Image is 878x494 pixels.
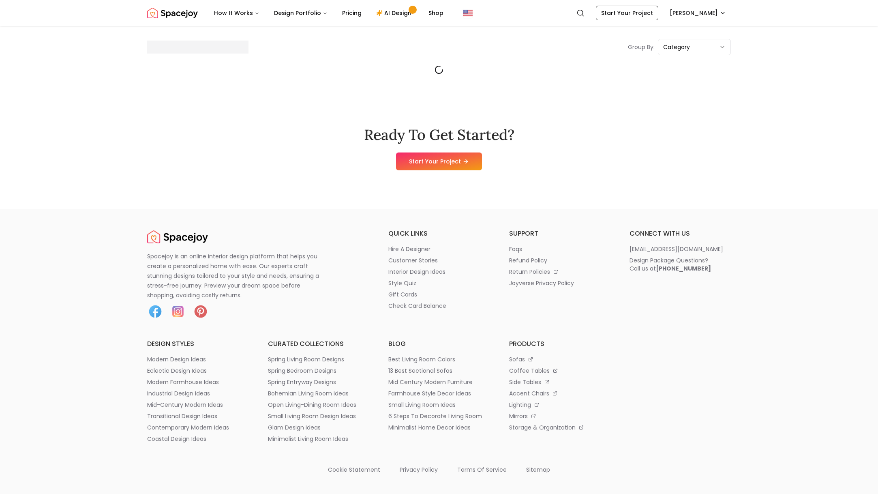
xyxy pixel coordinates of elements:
a: best living room colors [388,355,490,363]
img: Pinterest icon [193,303,209,320]
a: minimalist home decor ideas [388,423,490,432]
a: lighting [509,401,610,409]
a: faqs [509,245,610,253]
a: hire a designer [388,245,490,253]
a: mirrors [509,412,610,420]
a: privacy policy [400,462,438,474]
a: return policies [509,268,610,276]
a: customer stories [388,256,490,264]
p: best living room colors [388,355,455,363]
p: style quiz [388,279,416,287]
p: lighting [509,401,531,409]
h6: quick links [388,229,490,238]
p: modern farmhouse ideas [147,378,219,386]
p: Group By: [628,43,655,51]
a: side tables [509,378,610,386]
p: faqs [509,245,522,253]
p: check card balance [388,302,446,310]
a: mid century modern furniture [388,378,490,386]
a: bohemian living room ideas [268,389,369,397]
a: style quiz [388,279,490,287]
p: spring living room designs [268,355,344,363]
p: open living-dining room ideas [268,401,356,409]
p: contemporary modern ideas [147,423,229,432]
p: gift cards [388,290,417,299]
p: industrial design ideas [147,389,210,397]
nav: Main [208,5,450,21]
h6: connect with us [630,229,731,238]
a: cookie statement [328,462,380,474]
a: small living room ideas [388,401,490,409]
p: hire a designer [388,245,430,253]
p: glam design ideas [268,423,321,432]
p: mid century modern furniture [388,378,473,386]
p: spring entryway designs [268,378,336,386]
p: spring bedroom designs [268,367,336,375]
p: terms of service [457,466,507,474]
a: farmhouse style decor ideas [388,389,490,397]
a: spring entryway designs [268,378,369,386]
a: Start Your Project [596,6,658,20]
a: contemporary modern ideas [147,423,248,432]
p: eclectic design ideas [147,367,207,375]
b: [PHONE_NUMBER] [656,264,711,273]
a: sofas [509,355,610,363]
a: AI Design [370,5,420,21]
img: United States [463,8,473,18]
a: 6 steps to decorate living room [388,412,490,420]
h6: curated collections [268,339,369,349]
p: interior design ideas [388,268,445,276]
p: mirrors [509,412,528,420]
button: How It Works [208,5,266,21]
a: minimalist living room ideas [268,435,369,443]
h6: blog [388,339,490,349]
p: joyverse privacy policy [509,279,574,287]
a: spring living room designs [268,355,369,363]
a: transitional design ideas [147,412,248,420]
p: return policies [509,268,550,276]
a: Shop [422,5,450,21]
a: joyverse privacy policy [509,279,610,287]
a: coffee tables [509,367,610,375]
p: farmhouse style decor ideas [388,389,471,397]
p: sofas [509,355,525,363]
p: customer stories [388,256,438,264]
a: glam design ideas [268,423,369,432]
a: 13 best sectional sofas [388,367,490,375]
a: interior design ideas [388,268,490,276]
a: mid-century modern ideas [147,401,248,409]
h6: design styles [147,339,248,349]
h2: Ready To Get Started? [364,127,514,143]
a: [EMAIL_ADDRESS][DOMAIN_NAME] [630,245,731,253]
img: Spacejoy Logo [147,5,198,21]
a: Spacejoy [147,229,208,245]
a: storage & organization [509,423,610,432]
h6: support [509,229,610,238]
a: Design Package Questions?Call us at[PHONE_NUMBER] [630,256,731,273]
p: Spacejoy is an online interior design platform that helps you create a personalized home with eas... [147,251,329,300]
p: minimalist living room ideas [268,435,348,443]
p: sitemap [526,466,550,474]
img: Instagram icon [170,303,186,320]
p: storage & organization [509,423,576,432]
img: Spacejoy Logo [147,229,208,245]
a: modern design ideas [147,355,248,363]
h6: products [509,339,610,349]
a: coastal design ideas [147,435,248,443]
button: [PERSON_NAME] [665,6,731,20]
p: side tables [509,378,541,386]
a: industrial design ideas [147,389,248,397]
p: transitional design ideas [147,412,217,420]
p: 6 steps to decorate living room [388,412,482,420]
p: minimalist home decor ideas [388,423,471,432]
a: check card balance [388,302,490,310]
p: small living room design ideas [268,412,356,420]
p: small living room ideas [388,401,456,409]
p: mid-century modern ideas [147,401,223,409]
button: Design Portfolio [268,5,334,21]
img: Facebook icon [147,303,163,320]
p: coffee tables [509,367,550,375]
a: Pricing [336,5,368,21]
